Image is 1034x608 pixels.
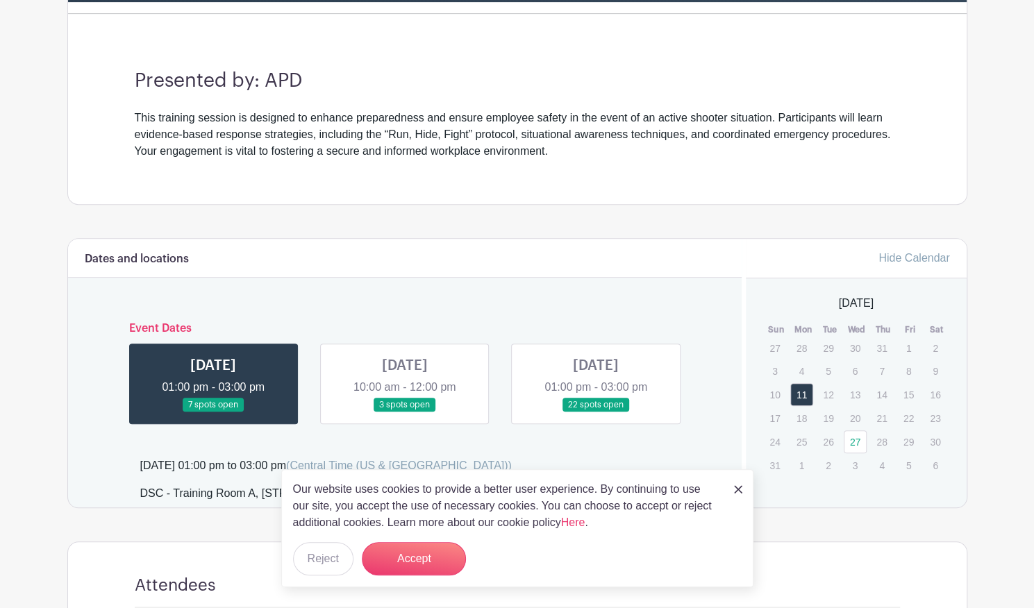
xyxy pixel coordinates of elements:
[923,323,950,337] th: Sat
[790,407,813,429] p: 18
[897,407,920,429] p: 22
[140,485,372,507] div: DSC - Training Room A, [STREET_ADDRESS]
[790,323,817,337] th: Mon
[924,384,947,405] p: 16
[817,455,840,476] p: 2
[870,431,893,453] p: 28
[790,337,813,359] p: 28
[763,455,786,476] p: 31
[763,431,786,453] p: 24
[924,337,947,359] p: 2
[85,253,189,266] h6: Dates and locations
[140,457,512,474] div: [DATE] 01:00 pm to 03:00 pm
[924,455,947,476] p: 6
[362,542,466,575] button: Accept
[135,575,216,596] h4: Attendees
[924,360,947,382] p: 9
[293,481,719,531] p: Our website uses cookies to provide a better user experience. By continuing to use our site, you ...
[790,383,813,406] a: 11
[734,485,742,493] img: close_button-5f87c8562297e5c2d7936805f587ecaba9071eb48480494691a3f1689db116b3.svg
[897,455,920,476] p: 5
[790,360,813,382] p: 4
[924,407,947,429] p: 23
[869,323,897,337] th: Thu
[870,384,893,405] p: 14
[844,455,867,476] p: 3
[897,431,920,453] p: 29
[843,323,870,337] th: Wed
[897,323,924,337] th: Fri
[763,360,786,382] p: 3
[870,455,893,476] p: 4
[817,360,840,382] p: 5
[790,455,813,476] p: 1
[897,384,920,405] p: 15
[844,337,867,359] p: 30
[878,252,949,264] a: Hide Calendar
[924,431,947,453] p: 30
[762,323,790,337] th: Sun
[816,323,843,337] th: Tue
[844,384,867,405] p: 13
[817,384,840,405] p: 12
[897,337,920,359] p: 1
[763,384,786,405] p: 10
[817,337,840,359] p: 29
[763,407,786,429] p: 17
[870,337,893,359] p: 31
[870,407,893,429] p: 21
[135,69,900,93] h3: Presented by: APD
[135,110,900,160] div: This training session is designed to enhance preparedness and ensure employee safety in the event...
[790,431,813,453] p: 25
[870,360,893,382] p: 7
[817,407,840,429] p: 19
[844,407,867,429] p: 20
[118,322,692,335] h6: Event Dates
[844,360,867,382] p: 6
[561,516,585,528] a: Here
[286,459,512,471] span: (Central Time (US & [GEOGRAPHIC_DATA]))
[763,337,786,359] p: 27
[844,430,867,453] a: 27
[293,542,353,575] button: Reject
[897,360,920,382] p: 8
[817,431,840,453] p: 26
[839,295,874,312] span: [DATE]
